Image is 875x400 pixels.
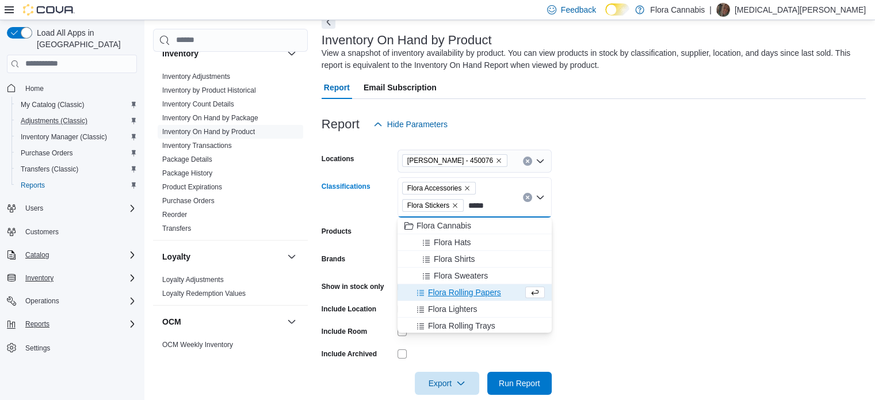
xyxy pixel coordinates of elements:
[12,97,142,113] button: My Catalog (Classic)
[162,197,215,205] a: Purchase Orders
[25,204,43,213] span: Users
[162,276,224,284] a: Loyalty Adjustments
[162,341,233,349] a: OCM Weekly Inventory
[735,3,866,17] p: [MEDICAL_DATA][PERSON_NAME]
[12,177,142,193] button: Reports
[523,193,532,202] button: Clear input
[162,275,224,284] span: Loyalty Adjustments
[398,234,552,251] button: Flora Hats
[495,157,502,164] button: Remove Vernon - 450076 from selection in this group
[487,372,552,395] button: Run Report
[25,296,59,306] span: Operations
[324,76,350,99] span: Report
[21,317,137,331] span: Reports
[369,113,452,136] button: Hide Parameters
[21,248,137,262] span: Catalog
[398,301,552,318] button: Flora Lighters
[12,145,142,161] button: Purchase Orders
[25,250,49,260] span: Catalog
[536,193,545,202] button: Close list of options
[387,119,448,130] span: Hide Parameters
[428,320,495,332] span: Flora Rolling Trays
[16,98,137,112] span: My Catalog (Classic)
[162,182,222,192] span: Product Expirations
[21,224,137,239] span: Customers
[322,182,370,191] label: Classifications
[25,319,49,329] span: Reports
[322,47,860,71] div: View a snapshot of inventory availability by product. You can view products in stock by classific...
[422,372,472,395] span: Export
[2,200,142,216] button: Users
[162,86,256,95] span: Inventory by Product Historical
[398,218,552,234] button: Flora Cannabis
[322,154,354,163] label: Locations
[162,113,258,123] span: Inventory On Hand by Package
[322,327,367,336] label: Include Room
[162,316,181,327] h3: OCM
[16,130,112,144] a: Inventory Manager (Classic)
[402,154,507,167] span: Vernon - 450076
[285,315,299,329] button: OCM
[12,113,142,129] button: Adjustments (Classic)
[407,182,462,194] span: Flora Accessories
[162,316,282,327] button: OCM
[322,349,377,359] label: Include Archived
[285,250,299,264] button: Loyalty
[25,227,59,237] span: Customers
[162,183,222,191] a: Product Expirations
[605,3,629,16] input: Dark Mode
[2,223,142,240] button: Customers
[23,4,75,16] img: Cova
[322,304,376,314] label: Include Location
[21,317,54,331] button: Reports
[162,48,282,59] button: Inventory
[2,270,142,286] button: Inventory
[2,293,142,309] button: Operations
[162,100,234,108] a: Inventory Count Details
[162,224,191,233] span: Transfers
[21,340,137,355] span: Settings
[398,251,552,268] button: Flora Shirts
[650,3,705,17] p: Flora Cannabis
[21,181,45,190] span: Reports
[322,282,384,291] label: Show in stock only
[21,165,78,174] span: Transfers (Classic)
[21,148,73,158] span: Purchase Orders
[2,80,142,97] button: Home
[162,72,230,81] span: Inventory Adjustments
[285,47,299,60] button: Inventory
[16,146,137,160] span: Purchase Orders
[162,114,258,122] a: Inventory On Hand by Package
[499,378,540,389] span: Run Report
[162,251,190,262] h3: Loyalty
[16,146,78,160] a: Purchase Orders
[716,3,730,17] div: Nikita Coles
[21,132,107,142] span: Inventory Manager (Classic)
[162,155,212,163] a: Package Details
[21,201,137,215] span: Users
[21,81,137,96] span: Home
[398,318,552,334] button: Flora Rolling Trays
[16,178,49,192] a: Reports
[16,98,89,112] a: My Catalog (Classic)
[322,117,360,131] h3: Report
[162,210,187,219] span: Reorder
[21,341,55,355] a: Settings
[16,114,137,128] span: Adjustments (Classic)
[428,303,477,315] span: Flora Lighters
[162,100,234,109] span: Inventory Count Details
[16,162,137,176] span: Transfers (Classic)
[402,182,476,195] span: Flora Accessories
[2,339,142,356] button: Settings
[402,199,464,212] span: Flora Stickers
[32,27,137,50] span: Load All Apps in [GEOGRAPHIC_DATA]
[2,247,142,263] button: Catalog
[452,202,458,209] button: Remove Flora Stickers from selection in this group
[523,157,532,166] button: Clear input
[21,82,48,96] a: Home
[162,169,212,177] a: Package History
[364,76,437,99] span: Email Subscription
[21,225,63,239] a: Customers
[21,294,64,308] button: Operations
[536,157,545,166] button: Open list of options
